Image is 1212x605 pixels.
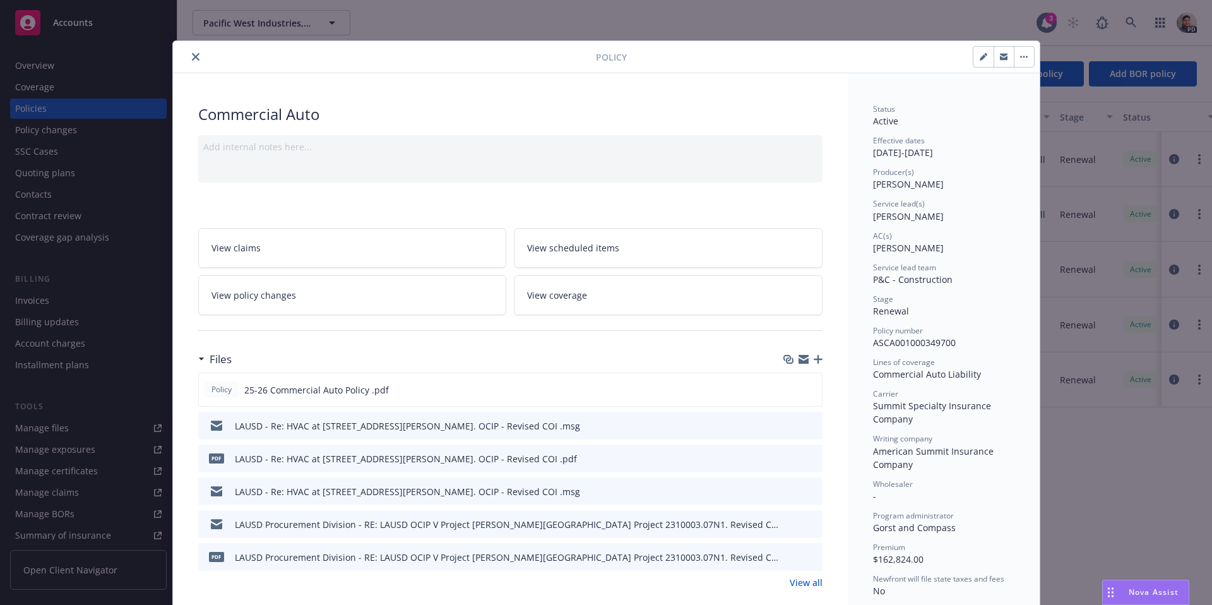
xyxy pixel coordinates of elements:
[198,104,823,125] div: Commercial Auto
[873,542,905,553] span: Premium
[806,551,817,564] button: preview file
[873,357,935,368] span: Lines of coverage
[786,419,796,433] button: download file
[806,485,817,498] button: preview file
[806,419,817,433] button: preview file
[209,552,224,561] span: pdf
[806,518,817,531] button: preview file
[235,419,580,433] div: LAUSD - Re: HVAC at [STREET_ADDRESS][PERSON_NAME]. OCIP - Revised COI .msg
[527,289,587,302] span: View coverage
[1102,580,1189,605] button: Nova Assist
[198,275,507,315] a: View policy changes
[873,479,913,489] span: Wholesaler
[873,490,876,502] span: -
[198,351,232,368] div: Files
[786,485,796,498] button: download file
[786,551,796,564] button: download file
[785,383,795,397] button: download file
[873,510,954,521] span: Program administrator
[188,49,203,64] button: close
[596,51,627,64] span: Policy
[203,140,817,153] div: Add internal notes here...
[873,104,895,114] span: Status
[1103,580,1119,604] div: Drag to move
[873,433,932,444] span: Writing company
[873,573,1004,584] span: Newfront will file state taxes and fees
[873,325,923,336] span: Policy number
[514,228,823,268] a: View scheduled items
[235,551,781,564] div: LAUSD Procurement Division - RE: LAUSD OCIP V Project [PERSON_NAME][GEOGRAPHIC_DATA] Project 2310...
[873,273,953,285] span: P&C - Construction
[873,231,892,241] span: AC(s)
[873,553,924,565] span: $162,824.00
[806,452,817,465] button: preview file
[873,262,936,273] span: Service lead team
[244,383,389,397] span: 25-26 Commercial Auto Policy .pdf
[873,135,925,146] span: Effective dates
[211,241,261,255] span: View claims
[873,198,925,209] span: Service lead(s)
[873,294,893,304] span: Stage
[873,167,914,177] span: Producer(s)
[527,241,619,255] span: View scheduled items
[235,518,781,531] div: LAUSD Procurement Division - RE: LAUSD OCIP V Project [PERSON_NAME][GEOGRAPHIC_DATA] Project 2310...
[790,576,823,589] a: View all
[805,383,817,397] button: preview file
[210,351,232,368] h3: Files
[873,178,944,190] span: [PERSON_NAME]
[873,305,909,317] span: Renewal
[209,384,234,395] span: Policy
[873,135,1014,159] div: [DATE] - [DATE]
[873,585,885,597] span: No
[235,485,580,498] div: LAUSD - Re: HVAC at [STREET_ADDRESS][PERSON_NAME]. OCIP - Revised COI .msg
[873,522,956,534] span: Gorst and Compass
[873,388,898,399] span: Carrier
[786,452,796,465] button: download file
[873,337,956,349] span: ASCA001000349700
[873,242,944,254] span: [PERSON_NAME]
[514,275,823,315] a: View coverage
[873,115,898,127] span: Active
[235,452,577,465] div: LAUSD - Re: HVAC at [STREET_ADDRESS][PERSON_NAME]. OCIP - Revised COI .pdf
[786,518,796,531] button: download file
[1129,587,1179,597] span: Nova Assist
[198,228,507,268] a: View claims
[211,289,296,302] span: View policy changes
[873,445,996,470] span: American Summit Insurance Company
[873,400,994,425] span: Summit Specialty Insurance Company
[209,453,224,463] span: pdf
[873,210,944,222] span: [PERSON_NAME]
[873,368,981,380] span: Commercial Auto Liability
